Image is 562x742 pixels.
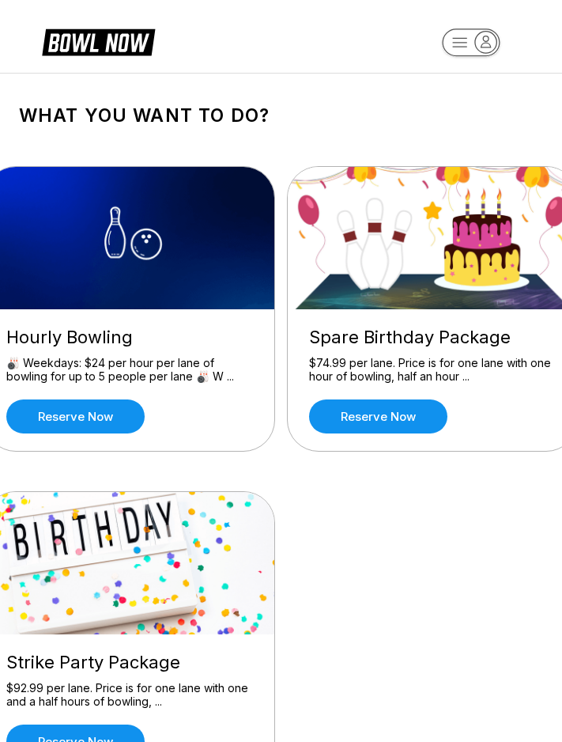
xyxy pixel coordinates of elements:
[6,652,253,673] div: Strike Party Package
[19,104,543,127] h1: What you want to do?
[6,327,253,348] div: Hourly Bowling
[309,399,447,433] a: Reserve now
[6,681,253,709] div: $92.99 per lane. Price is for one lane with one and a half hours of bowling, ...
[309,327,556,348] div: Spare Birthday Package
[6,399,145,433] a: Reserve now
[309,356,556,384] div: $74.99 per lane. Price is for one lane with one hour of bowling, half an hour ...
[6,356,253,384] div: 🎳 Weekdays: $24 per hour per lane of bowling for up to 5 people per lane 🎳 W ...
